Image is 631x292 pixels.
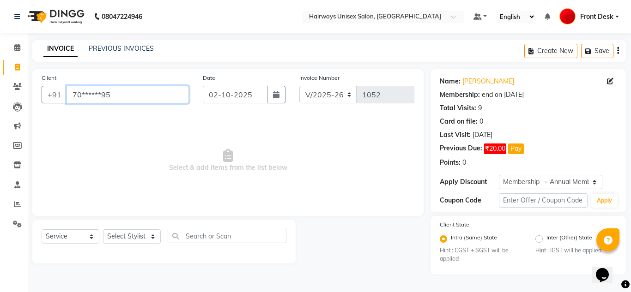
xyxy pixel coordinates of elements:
[484,143,506,154] span: ₹20.00
[67,86,189,103] input: Search by Name/Mobile/Email/Code
[440,246,522,263] small: Hint : CGST + SGST will be applied
[482,90,524,100] div: end on [DATE]
[440,90,480,100] div: Membership:
[440,103,476,113] div: Total Visits:
[440,143,482,154] div: Previous Due:
[479,117,483,126] div: 0
[462,158,466,167] div: 0
[168,229,286,243] input: Search or Scan
[24,4,87,30] img: logo
[440,77,461,86] div: Name:
[508,143,524,154] button: Pay
[440,196,499,205] div: Coupon Code
[440,220,469,229] label: Client State
[43,41,78,57] a: INVOICE
[440,117,478,126] div: Card on file:
[524,44,577,58] button: Create New
[499,193,588,208] input: Enter Offer / Coupon Code
[89,44,154,53] a: PREVIOUS INVOICES
[102,4,142,30] b: 08047224946
[591,194,618,208] button: Apply
[440,158,461,167] div: Points:
[42,114,414,207] span: Select & add items from the list below
[462,77,514,86] a: [PERSON_NAME]
[546,233,592,244] label: Inter (Other) State
[592,255,622,283] iframe: chat widget
[203,74,215,82] label: Date
[581,44,613,58] button: Save
[42,74,56,82] label: Client
[535,246,617,255] small: Hint : IGST will be applied
[299,74,340,82] label: Invoice Number
[451,233,497,244] label: Intra (Same) State
[478,103,482,113] div: 9
[580,12,613,22] span: Front Desk
[42,86,67,103] button: +91
[559,8,576,24] img: Front Desk
[473,130,492,140] div: [DATE]
[440,130,471,140] div: Last Visit:
[440,177,499,187] div: Apply Discount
